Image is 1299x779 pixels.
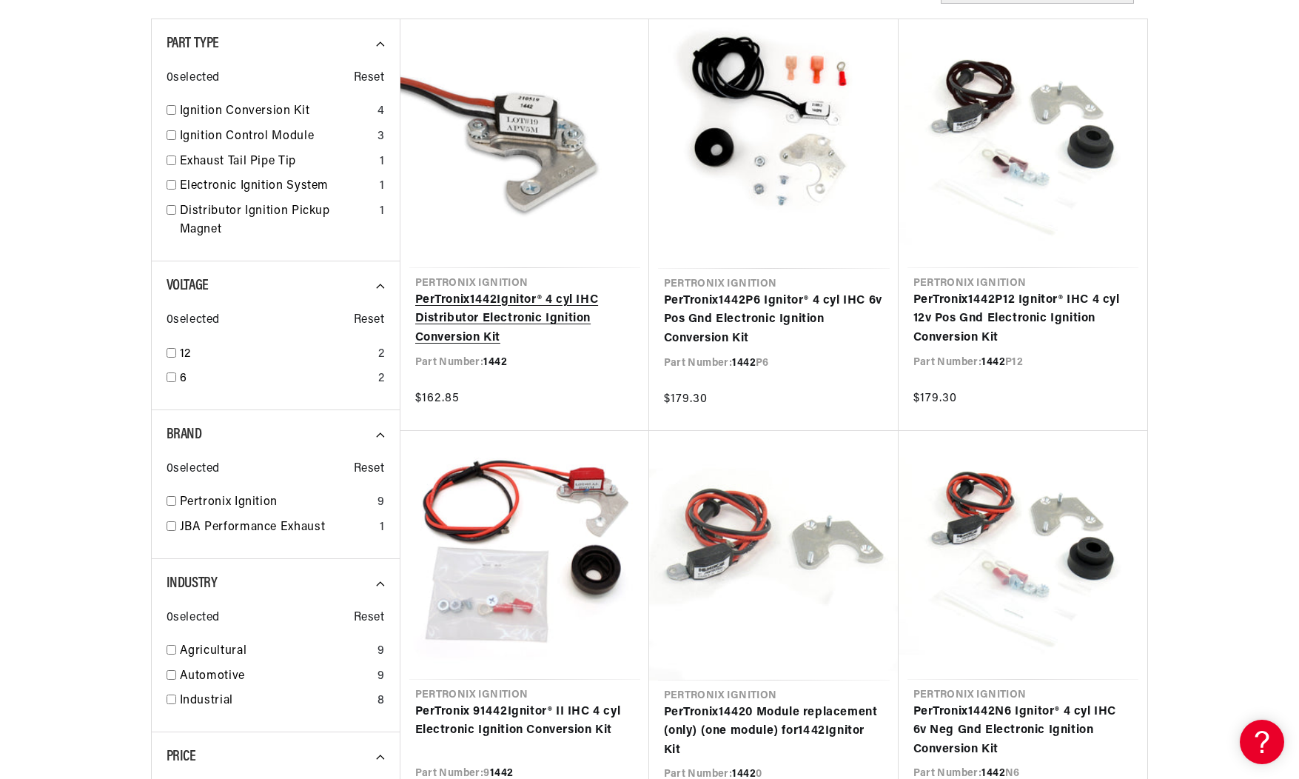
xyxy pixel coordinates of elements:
[180,153,374,172] a: Exhaust Tail Pipe Tip
[415,291,634,348] a: PerTronix1442Ignitor® 4 cyl IHC Distributor Electronic Ignition Conversion Kit
[167,36,219,51] span: Part Type
[180,493,372,512] a: Pertronix Ignition
[377,692,385,711] div: 8
[180,345,372,364] a: 12
[180,518,374,538] a: JBA Performance Exhaust
[354,311,385,330] span: Reset
[377,642,385,661] div: 9
[167,576,218,591] span: Industry
[167,69,220,88] span: 0 selected
[664,703,884,760] a: PerTronix14420 Module replacement (only) (one module) for1442Ignitor Kit
[180,370,372,389] a: 6
[354,609,385,628] span: Reset
[180,177,374,196] a: Electronic Ignition System
[167,278,209,293] span: Voltage
[378,345,385,364] div: 2
[377,102,385,121] div: 4
[377,127,385,147] div: 3
[167,749,196,764] span: Price
[380,177,385,196] div: 1
[180,102,372,121] a: Ignition Conversion Kit
[167,427,202,442] span: Brand
[913,703,1132,760] a: PerTronix1442N6 Ignitor® 4 cyl IHC 6v Neg Gnd Electronic Ignition Conversion Kit
[167,609,220,628] span: 0 selected
[913,291,1132,348] a: PerTronix1442P12 Ignitor® IHC 4 cyl 12v Pos Gnd Electronic Ignition Conversion Kit
[380,518,385,538] div: 1
[180,202,374,240] a: Distributor Ignition Pickup Magnet
[180,642,372,661] a: Agricultural
[180,667,372,686] a: Automotive
[664,292,884,349] a: PerTronix1442P6 Ignitor® 4 cyl IHC 6v Pos Gnd Electronic Ignition Conversion Kit
[180,692,372,711] a: Industrial
[377,667,385,686] div: 9
[180,127,372,147] a: Ignition Control Module
[415,703,634,740] a: PerTronix 91442Ignitor® II IHC 4 cyl Electronic Ignition Conversion Kit
[380,153,385,172] div: 1
[167,460,220,479] span: 0 selected
[167,311,220,330] span: 0 selected
[377,493,385,512] div: 9
[378,370,385,389] div: 2
[354,69,385,88] span: Reset
[380,202,385,221] div: 1
[354,460,385,479] span: Reset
